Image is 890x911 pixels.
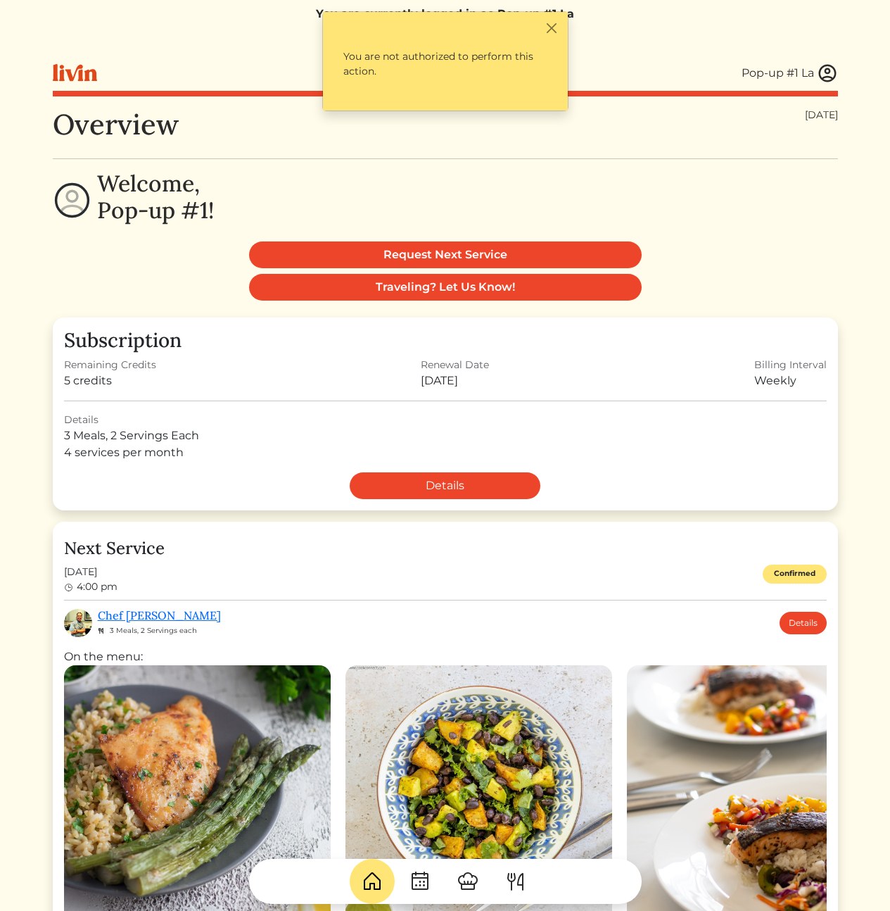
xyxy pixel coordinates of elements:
a: Traveling? Let Us Know! [249,274,642,301]
div: Billing Interval [754,358,827,372]
a: Request Next Service [249,241,642,268]
img: acb77dff60e864388ffc18095fbd611c [64,609,92,637]
button: Close [545,20,559,35]
img: clock-b05ee3d0f9935d60bc54650fc25b6257a00041fd3bdc39e3e98414568feee22d.svg [64,583,74,593]
div: [DATE] [421,372,489,389]
img: ForkKnife-55491504ffdb50bab0c1e09e7649658475375261d09fd45db06cec23bce548bf.svg [504,870,527,893]
a: Chef [PERSON_NAME] [98,608,221,622]
div: Details [64,413,827,427]
span: [DATE] [64,565,117,579]
div: Pop-up #1 La [742,65,814,82]
p: You are not authorized to perform this action. [331,37,559,91]
h1: Overview [53,108,179,142]
h4: Next Service [64,539,827,559]
span: 4:00 pm [77,580,117,593]
a: Details [350,472,540,499]
img: profile-circle-6dcd711754eaac681cb4e5fa6e5947ecf152da99a3a386d1f417117c42b37ef2.svg [53,181,91,220]
a: Details [780,612,827,634]
div: 5 credits [64,372,156,389]
div: [DATE] [805,108,838,122]
img: House-9bf13187bcbb5817f509fe5e7408150f90897510c4275e13d0d5fca38e0b5951.svg [361,870,383,893]
h3: Subscription [64,329,827,353]
img: user_account-e6e16d2ec92f44fc35f99ef0dc9cddf60790bfa021a6ecb1c896eb5d2907b31c.svg [817,63,838,84]
div: Confirmed [763,565,827,584]
img: fork_knife_small-8e8c56121c6ac9ad617f7f0151facf9cb574b427d2b27dceffcaf97382ddc7e7.svg [98,627,104,634]
div: Weekly [754,372,827,389]
div: Renewal Date [421,358,489,372]
img: CalendarDots-5bcf9d9080389f2a281d69619e1c85352834be518fbc73d9501aef674afc0d57.svg [409,870,431,893]
h2: Welcome, Pop-up #1! [97,170,214,225]
img: ChefHat-a374fb509e4f37eb0702ca99f5f64f3b6956810f32a249b33092029f8484b388.svg [457,870,479,893]
span: 3 Meals, 2 Servings each [110,626,197,635]
div: Remaining Credits [64,358,156,372]
div: 4 services per month [64,444,827,461]
img: livin-logo-a0d97d1a881af30f6274990eb6222085a2533c92bbd1e4f22c21b4f0d0e3210c.svg [53,64,97,82]
div: 3 Meals, 2 Servings Each [64,427,827,444]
